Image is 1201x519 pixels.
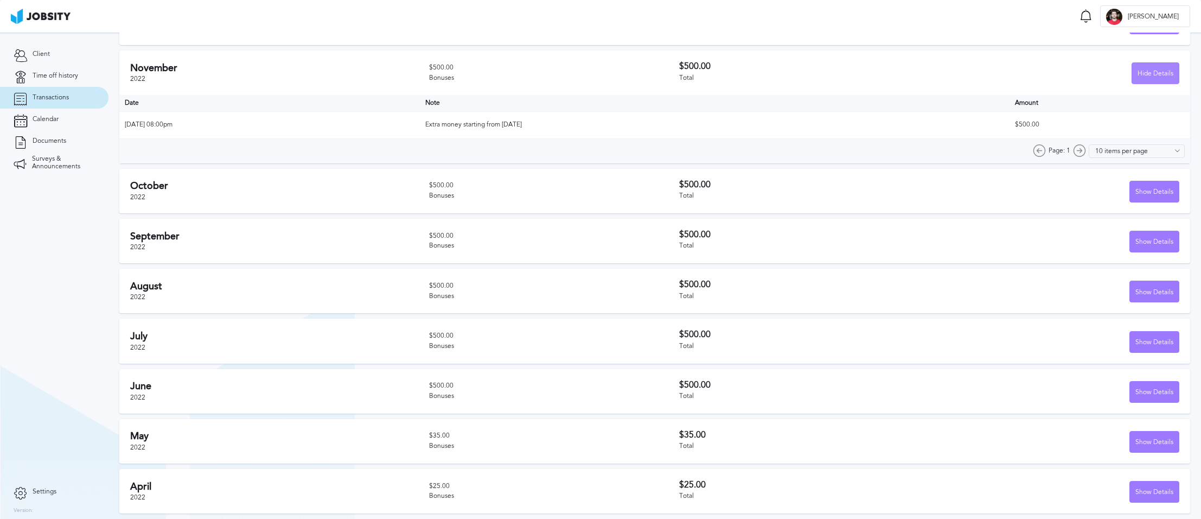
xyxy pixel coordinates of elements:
span: 2022 [130,344,145,351]
h3: $25.00 [679,480,929,490]
div: Show Details [1130,281,1179,303]
h3: $500.00 [679,61,929,71]
div: D [1106,9,1122,25]
h2: July [130,331,429,342]
span: $35.00 [429,432,679,440]
span: Page: 1 [1049,147,1070,155]
button: Show Details [1129,12,1179,34]
div: Total [679,492,929,500]
span: 2022 [130,75,145,83]
h3: $500.00 [679,330,929,339]
h3: $500.00 [679,280,929,289]
span: [PERSON_NAME] [1122,13,1184,21]
span: Extra money starting from [DATE] [425,121,529,129]
span: Client [33,50,50,58]
h2: May [130,431,429,442]
div: Total [679,242,929,250]
span: $500.00 [429,282,679,290]
td: [DATE] 08:00pm [119,111,420,138]
h2: April [130,481,429,492]
div: Bonuses [429,74,679,82]
div: Bonuses [429,442,679,450]
h3: $500.00 [679,180,929,189]
button: Show Details [1129,481,1179,503]
th: Note [420,95,1010,111]
h2: June [130,381,429,392]
button: Show Details [1129,231,1179,252]
span: Calendar [33,116,59,123]
div: Show Details [1130,181,1179,203]
h2: August [130,281,429,292]
div: Total [679,192,929,200]
span: $500.00 [429,232,679,240]
div: Show Details [1130,231,1179,253]
div: Hide Details [1132,63,1179,85]
span: Documents [33,137,66,145]
button: Show Details [1129,381,1179,403]
div: Bonuses [429,343,679,350]
div: Total [679,343,929,350]
span: $25.00 [429,483,679,490]
img: ab4bad089aa723f57921c736e9817d99.png [11,9,71,24]
h2: September [130,231,429,242]
div: Bonuses [429,192,679,200]
button: Show Details [1129,331,1179,353]
span: 2022 [130,293,145,301]
span: Time off history [33,72,78,80]
span: $500.00 [429,64,679,72]
div: Total [679,74,929,82]
label: Version: [14,508,34,514]
span: 2022 [130,394,145,401]
h2: November [130,62,429,74]
div: Show Details [1130,332,1179,353]
span: 2022 [130,493,145,501]
div: Bonuses [429,393,679,400]
h3: $35.00 [679,430,929,440]
button: Show Details [1129,281,1179,302]
span: Transactions [33,94,69,102]
span: $500.00 [429,182,679,189]
div: Total [679,442,929,450]
th: Toggle SortBy [119,95,420,111]
span: $500.00 [429,382,679,390]
th: Toggle SortBy [1010,95,1190,111]
td: $500.00 [1010,111,1190,138]
button: D[PERSON_NAME] [1100,5,1190,27]
h2: October [130,180,429,192]
div: Bonuses [429,242,679,250]
div: Total [679,293,929,300]
div: Show Details [1130,432,1179,453]
button: Hide Details [1132,62,1179,84]
span: Surveys & Announcements [32,155,95,170]
div: Show Details [1130,482,1179,503]
div: Show Details [1130,382,1179,403]
div: Bonuses [429,492,679,500]
h3: $500.00 [679,230,929,239]
span: 2022 [130,243,145,251]
button: Show Details [1129,181,1179,202]
span: 2022 [130,193,145,201]
span: $500.00 [429,332,679,340]
h3: $500.00 [679,380,929,390]
span: Settings [33,488,56,496]
button: Show Details [1129,431,1179,453]
div: Bonuses [429,293,679,300]
div: Total [679,393,929,400]
span: 2022 [130,444,145,451]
